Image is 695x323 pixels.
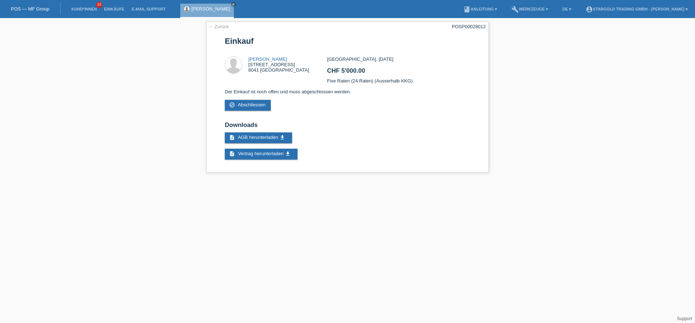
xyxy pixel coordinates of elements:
a: Support [677,316,692,321]
i: get_app [279,135,285,140]
div: [STREET_ADDRESS] 8041 [GEOGRAPHIC_DATA] [248,56,309,73]
a: ← Zurück [208,24,229,29]
h2: Downloads [225,122,470,132]
span: Vertrag herunterladen [238,151,284,156]
div: POSP00028012 [452,24,486,29]
i: get_app [285,151,291,157]
a: DE ▾ [559,7,575,11]
a: [PERSON_NAME] [191,6,230,12]
span: 10 [96,2,102,8]
a: Einkäufe [100,7,128,11]
div: [GEOGRAPHIC_DATA], [DATE] Fixe Raten (24 Raten) (Ausserhalb KKG) [327,56,470,89]
a: Kund*innen [68,7,100,11]
a: E-Mail Support [128,7,169,11]
i: check_circle_outline [229,102,235,108]
p: Der Einkauf ist noch offen und muss abgeschlossen werden. [225,89,470,94]
a: close [231,2,236,7]
a: description Vertrag herunterladen get_app [225,149,298,160]
i: description [229,151,235,157]
a: POS — MF Group [11,6,49,12]
a: check_circle_outline Abschliessen [225,100,271,111]
a: bookAnleitung ▾ [460,7,501,11]
a: account_circleStargold Trading GmbH - [PERSON_NAME] ▾ [582,7,691,11]
i: account_circle [586,6,593,13]
i: close [232,3,235,6]
span: AGB herunterladen [238,135,278,140]
h1: Einkauf [225,37,470,46]
i: book [463,6,471,13]
a: description AGB herunterladen get_app [225,132,292,143]
a: [PERSON_NAME] [248,56,287,62]
i: build [511,6,519,13]
i: description [229,135,235,140]
a: buildWerkzeuge ▾ [508,7,552,11]
span: Abschliessen [238,102,266,107]
h2: CHF 5'000.00 [327,67,470,78]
